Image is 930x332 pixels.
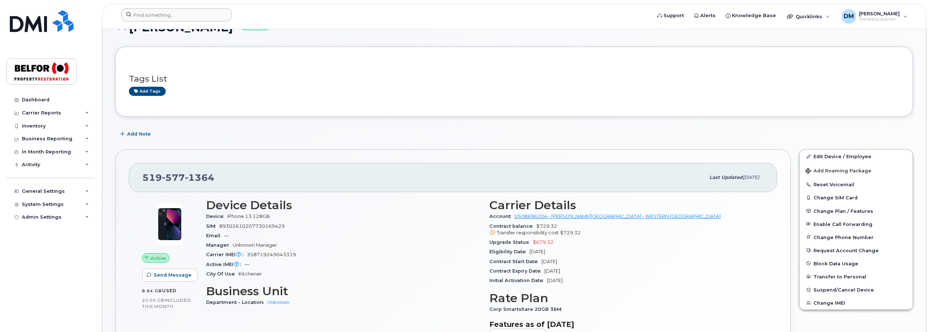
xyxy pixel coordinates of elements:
[800,283,913,296] button: Suspend/Cancel Device
[489,306,565,312] span: Corp Smartshare 20GB 36M
[721,8,781,23] a: Knowledge Base
[267,300,289,305] a: Unknown
[800,204,913,218] button: Change Plan / Features
[800,150,913,163] a: Edit Device / Employee
[245,262,249,267] span: —
[813,287,874,293] span: Suspend/Cancel Device
[206,252,247,257] span: Carrier IMEI
[859,11,900,16] span: [PERSON_NAME]
[533,239,553,245] span: $679.32
[115,128,157,141] button: Add Note
[489,268,544,274] span: Contract Expiry Date
[206,271,239,277] span: City Of Use
[800,163,913,178] button: Add Roaming Package
[800,244,913,257] button: Request Account Change
[154,272,192,278] span: Send Message
[489,239,533,245] span: Upgrade Status
[162,288,177,293] span: used
[233,242,277,248] span: Unknown Manager
[121,8,232,22] input: Find something...
[541,259,557,264] span: [DATE]
[142,172,214,183] span: 519
[239,271,262,277] span: Kitchener
[127,130,151,137] span: Add Note
[206,199,481,212] h3: Device Details
[560,230,581,235] span: $729.32
[813,208,873,214] span: Change Plan / Features
[805,168,871,175] span: Add Roaming Package
[489,214,515,219] span: Account
[836,9,913,24] div: Dan Maiuri
[800,296,913,309] button: Change IMEI
[206,214,227,219] span: Device
[663,12,684,19] span: Support
[142,298,165,303] span: 20.00 GB
[489,292,764,305] h3: Rate Plan
[129,74,899,83] h3: Tags List
[489,199,764,212] h3: Carrier Details
[489,320,764,329] h3: Features as of [DATE]
[142,297,191,309] span: included this month
[800,231,913,244] button: Change Phone Number
[743,175,759,180] span: [DATE]
[206,242,233,248] span: Manager
[206,300,267,305] span: Department - Location
[148,202,192,246] img: image20231002-3703462-1ig824h.jpeg
[489,249,529,254] span: Eligibility Date
[732,12,776,19] span: Knowledge Base
[219,223,285,229] span: 89302610207730169429
[489,259,541,264] span: Contract Start Date
[547,278,563,283] span: [DATE]
[206,285,481,298] h3: Business Unit
[185,172,214,183] span: 1364
[129,87,166,96] a: Add tags
[515,214,721,219] a: 0508696204 - [PERSON_NAME][GEOGRAPHIC_DATA] - WESTERN [GEOGRAPHIC_DATA]
[800,270,913,283] button: Transfer to Personal
[800,178,913,191] button: Reset Voicemail
[800,218,913,231] button: Enable Call Forwarding
[224,233,229,238] span: —
[700,12,716,19] span: Alerts
[844,12,854,21] span: DM
[652,8,689,23] a: Support
[709,175,743,180] span: Last updated
[796,13,822,19] span: Quicklinks
[162,172,185,183] span: 577
[489,223,536,229] span: Contract balance
[800,191,913,204] button: Change SIM Card
[227,214,270,219] span: iPhone 13 128GB
[489,278,547,283] span: Initial Activation Date
[206,262,245,267] span: Active IMEI
[782,9,835,24] div: Quicklinks
[544,268,560,274] span: [DATE]
[497,230,559,235] span: Transfer responsibility cost
[859,16,900,22] span: Wireless Admin
[529,249,545,254] span: [DATE]
[150,255,166,262] span: Active
[247,252,296,257] span: 358719249043319
[206,223,219,229] span: SIM
[206,233,224,238] span: Email
[813,221,872,227] span: Enable Call Forwarding
[142,288,162,293] span: 8.54 GB
[142,269,198,282] button: Send Message
[489,223,764,237] span: $729.32
[689,8,721,23] a: Alerts
[800,257,913,270] button: Block Data Usage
